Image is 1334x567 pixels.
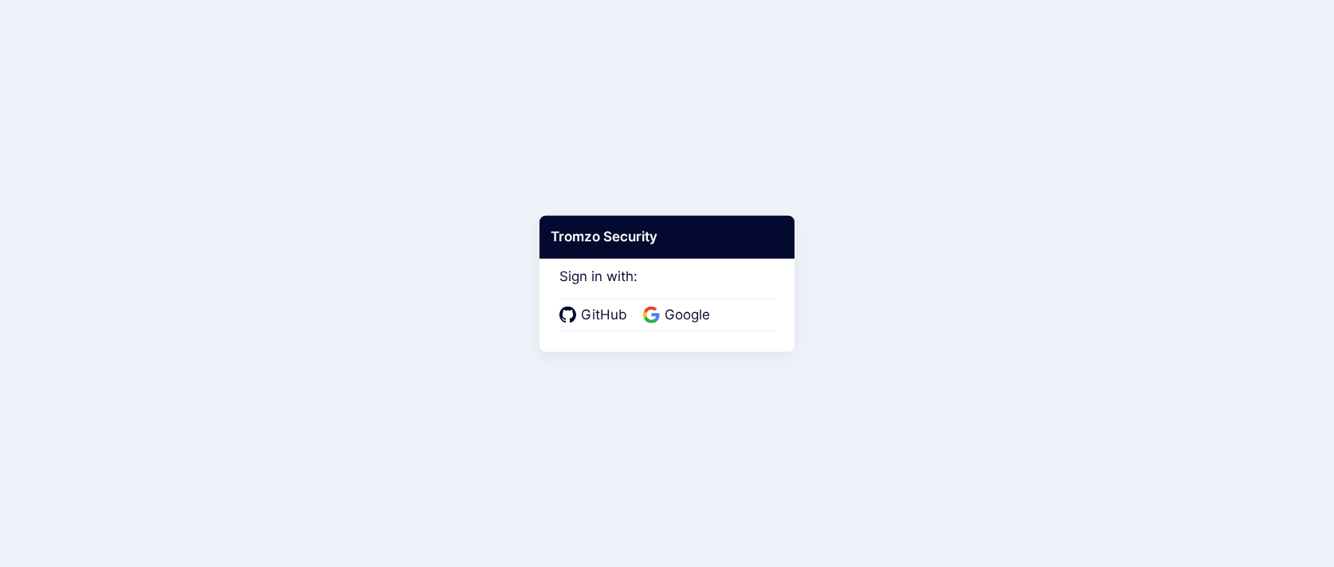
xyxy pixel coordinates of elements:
[643,305,715,326] a: Google
[559,305,632,326] a: GitHub
[539,216,795,259] div: Tromzo Security
[576,305,632,326] span: GitHub
[559,247,775,331] div: Sign in with:
[660,305,715,326] span: Google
